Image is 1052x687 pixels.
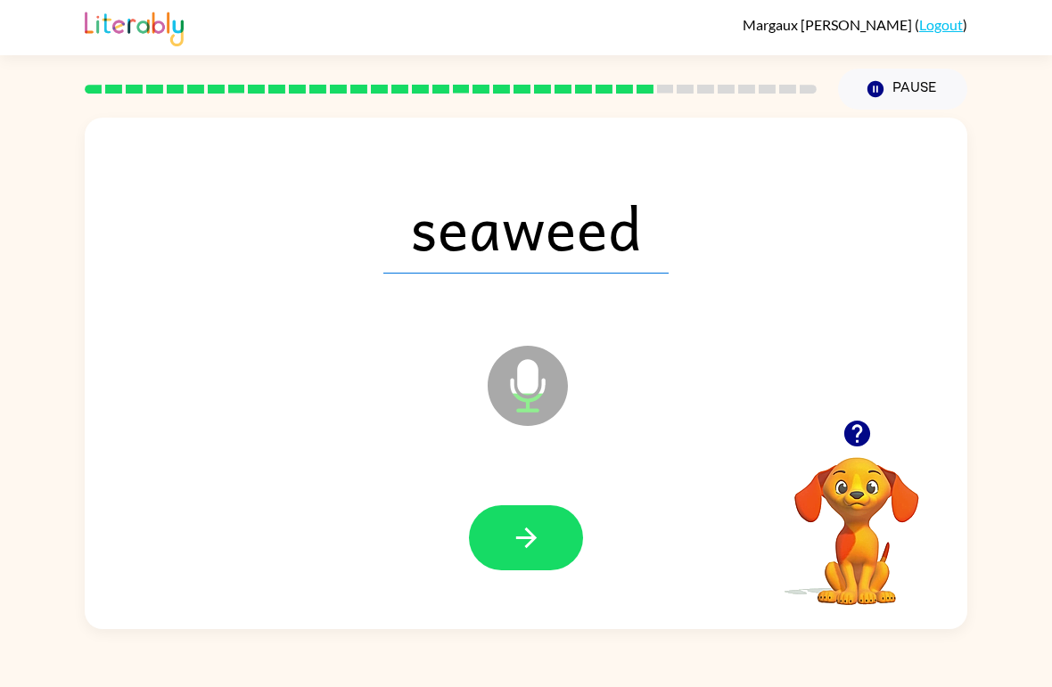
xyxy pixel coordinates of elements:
video: Your browser must support playing .mp4 files to use Literably. Please try using another browser. [768,429,946,608]
a: Logout [919,16,963,33]
span: seaweed [383,181,669,274]
button: Pause [838,69,967,110]
span: Margaux [PERSON_NAME] [743,16,915,33]
div: ( ) [743,16,967,33]
img: Literably [85,7,184,46]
